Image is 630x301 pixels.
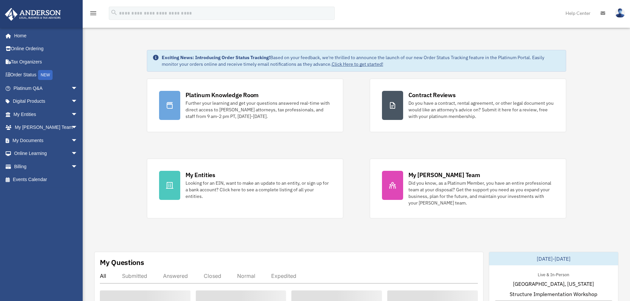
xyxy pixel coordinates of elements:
a: My Documentsarrow_drop_down [5,134,88,147]
i: search [110,9,118,16]
div: Closed [204,273,221,279]
div: NEW [38,70,53,80]
a: Home [5,29,84,42]
span: arrow_drop_down [71,121,84,134]
a: Platinum Knowledge Room Further your learning and get your questions answered real-time with dire... [147,79,343,132]
div: Expedited [271,273,296,279]
a: Order StatusNEW [5,68,88,82]
a: Events Calendar [5,173,88,186]
span: arrow_drop_down [71,147,84,161]
div: Contract Reviews [408,91,456,99]
a: My Entitiesarrow_drop_down [5,108,88,121]
a: Online Ordering [5,42,88,56]
div: My Entities [186,171,215,179]
a: Tax Organizers [5,55,88,68]
span: [GEOGRAPHIC_DATA], [US_STATE] [513,280,594,288]
div: Did you know, as a Platinum Member, you have an entire professional team at your disposal? Get th... [408,180,554,206]
img: User Pic [615,8,625,18]
div: Live & In-Person [532,271,574,278]
div: Further your learning and get your questions answered real-time with direct access to [PERSON_NAM... [186,100,331,120]
div: Answered [163,273,188,279]
div: Do you have a contract, rental agreement, or other legal document you would like an attorney's ad... [408,100,554,120]
span: arrow_drop_down [71,82,84,95]
div: [DATE]-[DATE] [489,252,618,265]
a: Platinum Q&Aarrow_drop_down [5,82,88,95]
span: Structure Implementation Workshop [510,290,597,298]
div: Platinum Knowledge Room [186,91,259,99]
a: Digital Productsarrow_drop_down [5,95,88,108]
a: My [PERSON_NAME] Teamarrow_drop_down [5,121,88,134]
div: Based on your feedback, we're thrilled to announce the launch of our new Order Status Tracking fe... [162,54,561,67]
div: My [PERSON_NAME] Team [408,171,480,179]
a: menu [89,12,97,17]
div: Normal [237,273,255,279]
div: Looking for an EIN, want to make an update to an entity, or sign up for a bank account? Click her... [186,180,331,200]
span: arrow_drop_down [71,160,84,173]
img: Anderson Advisors Platinum Portal [3,8,63,21]
span: arrow_drop_down [71,95,84,108]
span: arrow_drop_down [71,108,84,121]
a: Online Learningarrow_drop_down [5,147,88,160]
div: All [100,273,106,279]
i: menu [89,9,97,17]
div: Submitted [122,273,147,279]
a: My [PERSON_NAME] Team Did you know, as a Platinum Member, you have an entire professional team at... [370,159,566,218]
div: My Questions [100,257,144,267]
span: arrow_drop_down [71,134,84,147]
a: Contract Reviews Do you have a contract, rental agreement, or other legal document you would like... [370,79,566,132]
a: Click Here to get started! [332,61,383,67]
strong: Exciting News: Introducing Order Status Tracking! [162,55,270,60]
a: Billingarrow_drop_down [5,160,88,173]
a: My Entities Looking for an EIN, want to make an update to an entity, or sign up for a bank accoun... [147,159,343,218]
